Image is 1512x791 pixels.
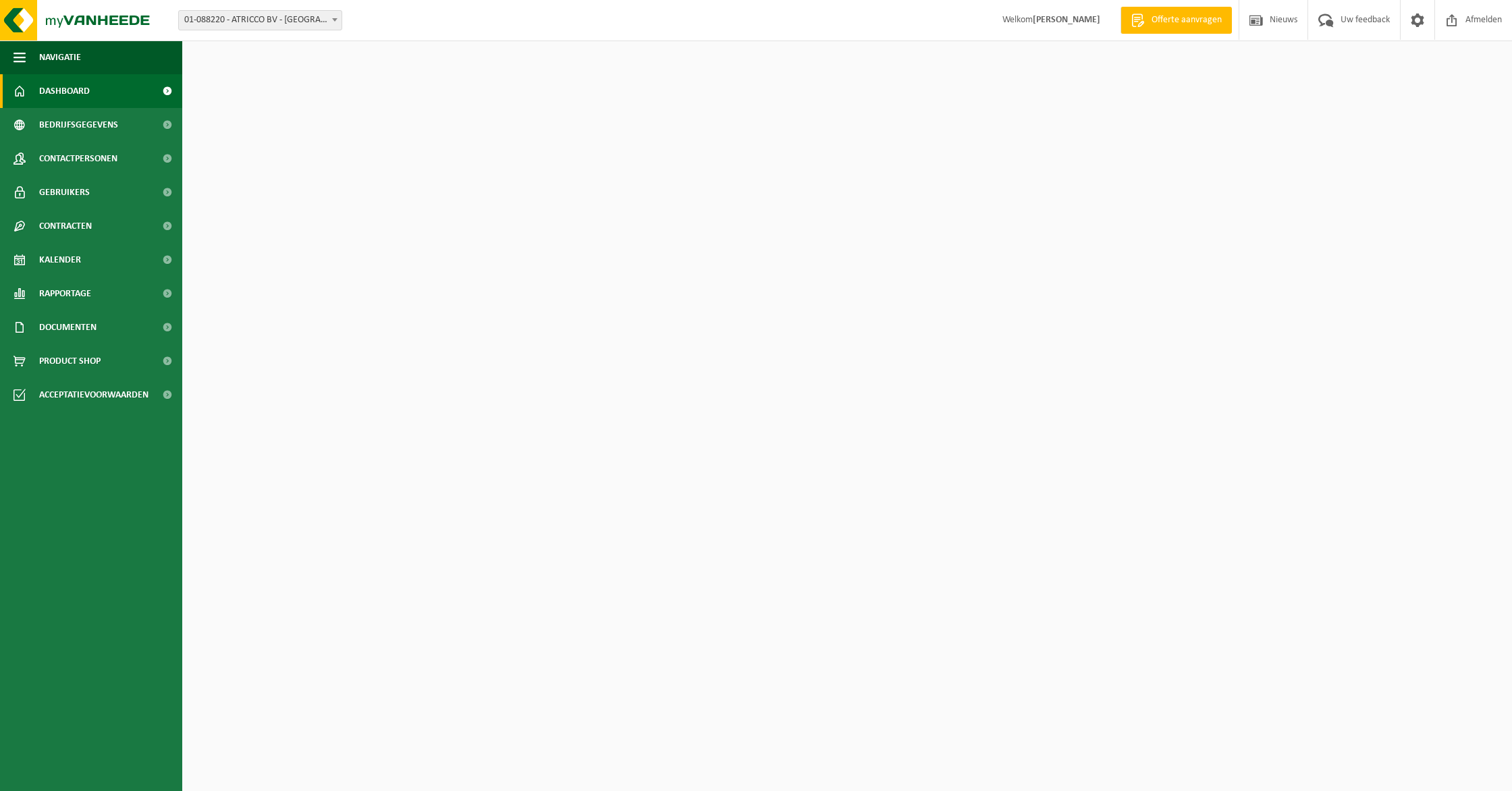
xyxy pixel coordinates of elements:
span: Contactpersonen [39,142,117,175]
span: 01-088220 - ATRICCO BV - KORTRIJK [178,10,342,30]
span: Kalender [39,243,81,277]
a: Offerte aanvragen [1120,7,1232,34]
span: Offerte aanvragen [1148,13,1225,27]
span: Acceptatievoorwaarden [39,378,148,412]
strong: [PERSON_NAME] [1033,15,1100,25]
span: Bedrijfsgegevens [39,108,118,142]
span: Rapportage [39,277,91,310]
span: Documenten [39,310,97,344]
span: 01-088220 - ATRICCO BV - KORTRIJK [179,11,342,30]
span: Dashboard [39,74,90,108]
span: Product Shop [39,344,101,378]
span: Contracten [39,209,92,243]
span: Navigatie [39,40,81,74]
span: Gebruikers [39,175,90,209]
